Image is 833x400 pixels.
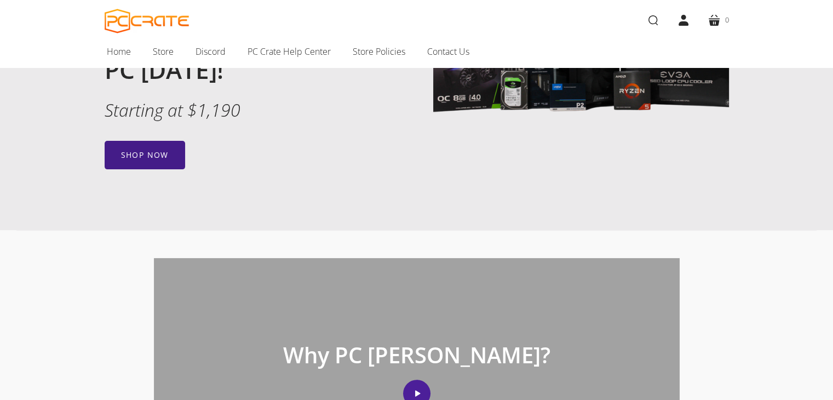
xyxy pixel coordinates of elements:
span: Contact Us [427,44,469,59]
a: Home [96,40,142,63]
a: PC Crate Help Center [237,40,342,63]
span: Store Policies [353,44,405,59]
span: Home [107,44,131,59]
a: Store [142,40,185,63]
span: Store [153,44,174,59]
nav: Main navigation [88,40,745,67]
span: 0 [725,14,729,26]
h2: Learn to build a gaming PC [DATE]! [105,25,400,85]
a: Shop now [105,141,185,169]
a: Store Policies [342,40,416,63]
a: 0 [699,5,738,36]
span: Discord [196,44,226,59]
a: Discord [185,40,237,63]
a: PC CRATE [105,9,189,33]
a: Contact Us [416,40,480,63]
em: Starting at $1,190 [105,98,240,122]
p: Why PC [PERSON_NAME]? [283,341,550,369]
span: PC Crate Help Center [248,44,331,59]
